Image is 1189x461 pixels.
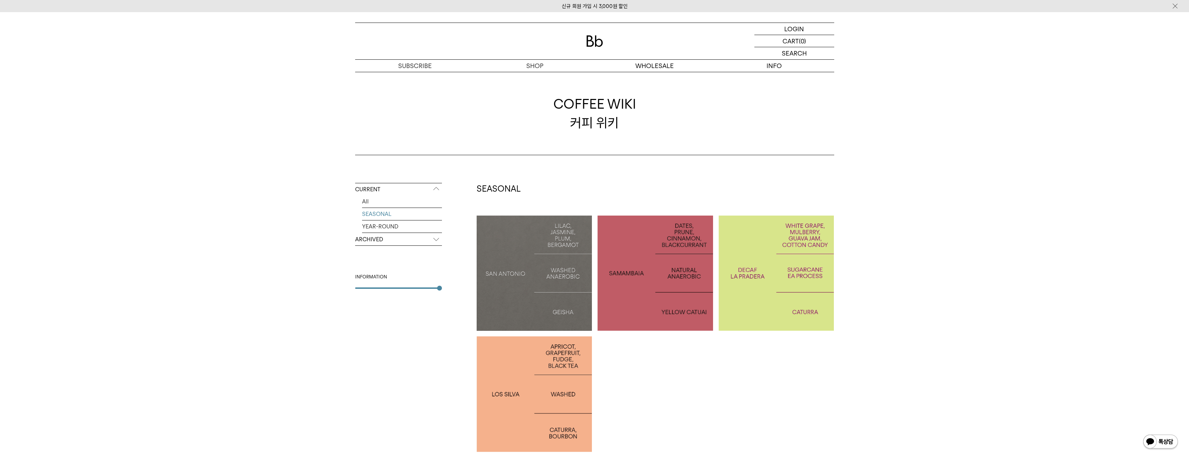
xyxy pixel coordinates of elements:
[714,60,834,72] p: INFO
[477,183,834,195] h2: SEASONAL
[1142,434,1179,451] img: 카카오톡 채널 1:1 채팅 버튼
[362,220,442,233] a: YEAR-ROUND
[355,274,442,280] div: INFORMATION
[362,195,442,208] a: All
[754,23,834,35] a: LOGIN
[586,35,603,47] img: 로고
[362,208,442,220] a: SEASONAL
[477,216,592,331] a: 산 안토니오: 게이샤SAN ANTONIO: GEISHA
[597,216,713,331] a: 브라질 사맘바이아BRAZIL SAMAMBAIA
[355,60,475,72] a: SUBSCRIBE
[799,35,806,47] p: (0)
[562,3,628,9] a: 신규 회원 가입 시 3,000원 할인
[782,35,799,47] p: CART
[784,23,804,35] p: LOGIN
[475,60,595,72] a: SHOP
[355,183,442,196] p: CURRENT
[477,336,592,452] a: 페루 로스 실바PERU LOS SILVA
[553,95,636,132] div: 커피 위키
[595,60,714,72] p: WHOLESALE
[782,47,807,59] p: SEARCH
[754,35,834,47] a: CART (0)
[355,233,442,246] p: ARCHIVED
[719,216,834,331] a: 콜롬비아 라 프라데라 디카페인 COLOMBIA LA PRADERA DECAF
[553,95,636,113] span: COFFEE WIKI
